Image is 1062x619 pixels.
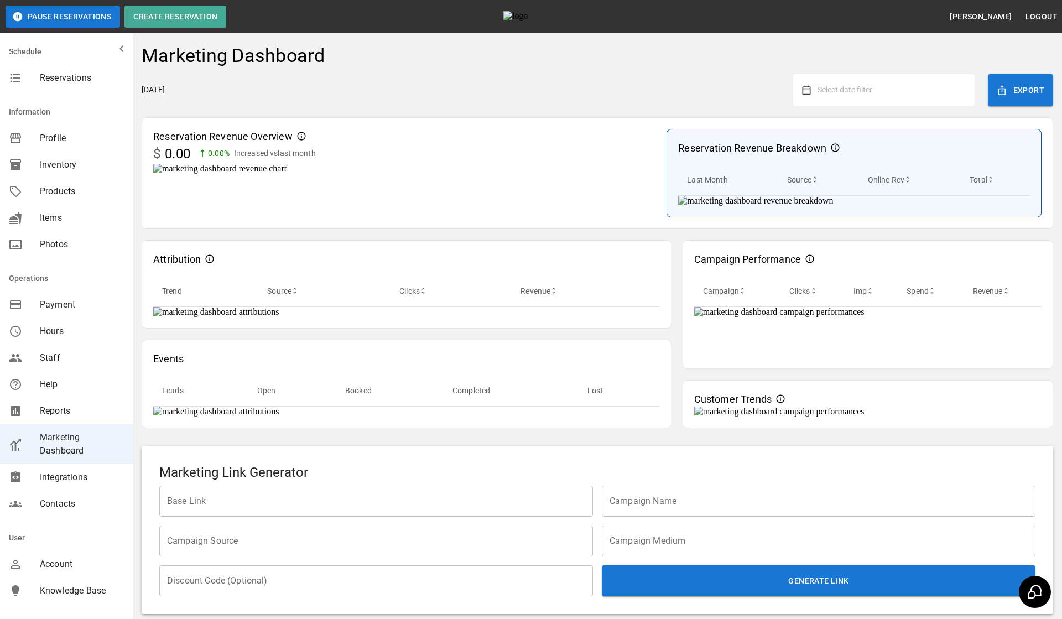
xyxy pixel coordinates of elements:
[694,275,781,307] th: Campaign
[153,407,660,417] img: marketing dashboard attributions
[678,164,1030,196] table: sticky table
[153,375,248,407] th: Leads
[159,464,1035,481] h5: Marketing Link Generator
[40,71,124,85] span: Reservations
[153,275,258,307] th: Trend
[6,6,120,28] button: Pause Reservations
[778,164,859,196] th: Source
[678,196,1030,206] img: marketing dashboard revenue breakdown
[40,378,124,391] span: Help
[40,497,124,511] span: Contacts
[40,351,124,365] span: Staff
[845,275,898,307] th: Imp
[444,375,579,407] th: Completed
[391,275,512,307] th: Clicks
[40,584,124,597] span: Knowledge Base
[153,375,660,407] table: sticky table
[859,164,961,196] th: Online Rev
[805,254,814,263] svg: Campaign Performance
[694,307,1042,317] img: marketing dashboard campaign performances
[40,558,124,571] span: Account
[40,431,124,457] span: Marketing Dashboard
[208,148,230,159] p: 0.00 %
[40,298,124,311] span: Payment
[898,275,964,307] th: Spend
[988,74,1053,106] button: Export
[205,254,214,263] svg: Attribution
[512,275,659,307] th: Revenue
[818,85,872,94] span: Select date filter
[945,7,1016,27] button: [PERSON_NAME]
[165,144,190,164] p: 0.00
[153,164,655,174] img: marketing dashboard revenue chart
[503,11,564,22] img: logo
[258,275,391,307] th: Source
[1021,7,1062,27] button: Logout
[153,252,201,267] p: Attribution
[964,275,1042,307] th: Revenue
[694,392,772,407] p: Customer Trends
[694,275,1042,307] table: sticky table
[153,129,293,144] p: Reservation Revenue Overview
[40,185,124,198] span: Products
[234,148,316,159] p: Increased vs last month
[780,275,844,307] th: Clicks
[694,407,1042,417] img: marketing dashboard campaign performances
[153,351,184,366] p: Events
[694,252,801,267] p: Campaign Performance
[40,325,124,338] span: Hours
[297,132,306,141] svg: Reservation Revenue Overview
[40,132,124,145] span: Profile
[678,164,778,196] th: Last Month
[678,141,826,155] p: Reservation Revenue Breakdown
[40,471,124,484] span: Integrations
[40,404,124,418] span: Reports
[142,84,165,96] p: [DATE]
[602,565,1035,596] button: Generate Link
[40,238,124,251] span: Photos
[336,375,444,407] th: Booked
[248,375,336,407] th: Open
[811,80,966,100] button: Select date filter
[142,44,325,67] h4: Marketing Dashboard
[961,164,1030,196] th: Total
[831,143,840,152] svg: Reservation Revenue Breakdown
[776,394,785,403] svg: Customer Trends
[153,275,660,307] table: sticky table
[153,307,660,317] img: marketing dashboard attributions
[579,375,660,407] th: Lost
[40,158,124,171] span: Inventory
[124,6,226,28] button: Create Reservation
[40,211,124,225] span: Items
[153,144,160,164] p: $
